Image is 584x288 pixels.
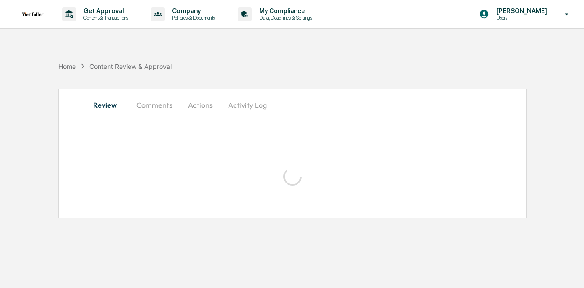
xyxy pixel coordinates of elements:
[489,7,552,15] p: [PERSON_NAME]
[180,94,221,116] button: Actions
[165,7,219,15] p: Company
[165,15,219,21] p: Policies & Documents
[58,63,76,70] div: Home
[221,94,274,116] button: Activity Log
[252,15,317,21] p: Data, Deadlines & Settings
[89,63,172,70] div: Content Review & Approval
[88,94,497,116] div: secondary tabs example
[252,7,317,15] p: My Compliance
[22,12,44,16] img: logo
[489,15,552,21] p: Users
[88,94,129,116] button: Review
[76,7,133,15] p: Get Approval
[76,15,133,21] p: Content & Transactions
[129,94,180,116] button: Comments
